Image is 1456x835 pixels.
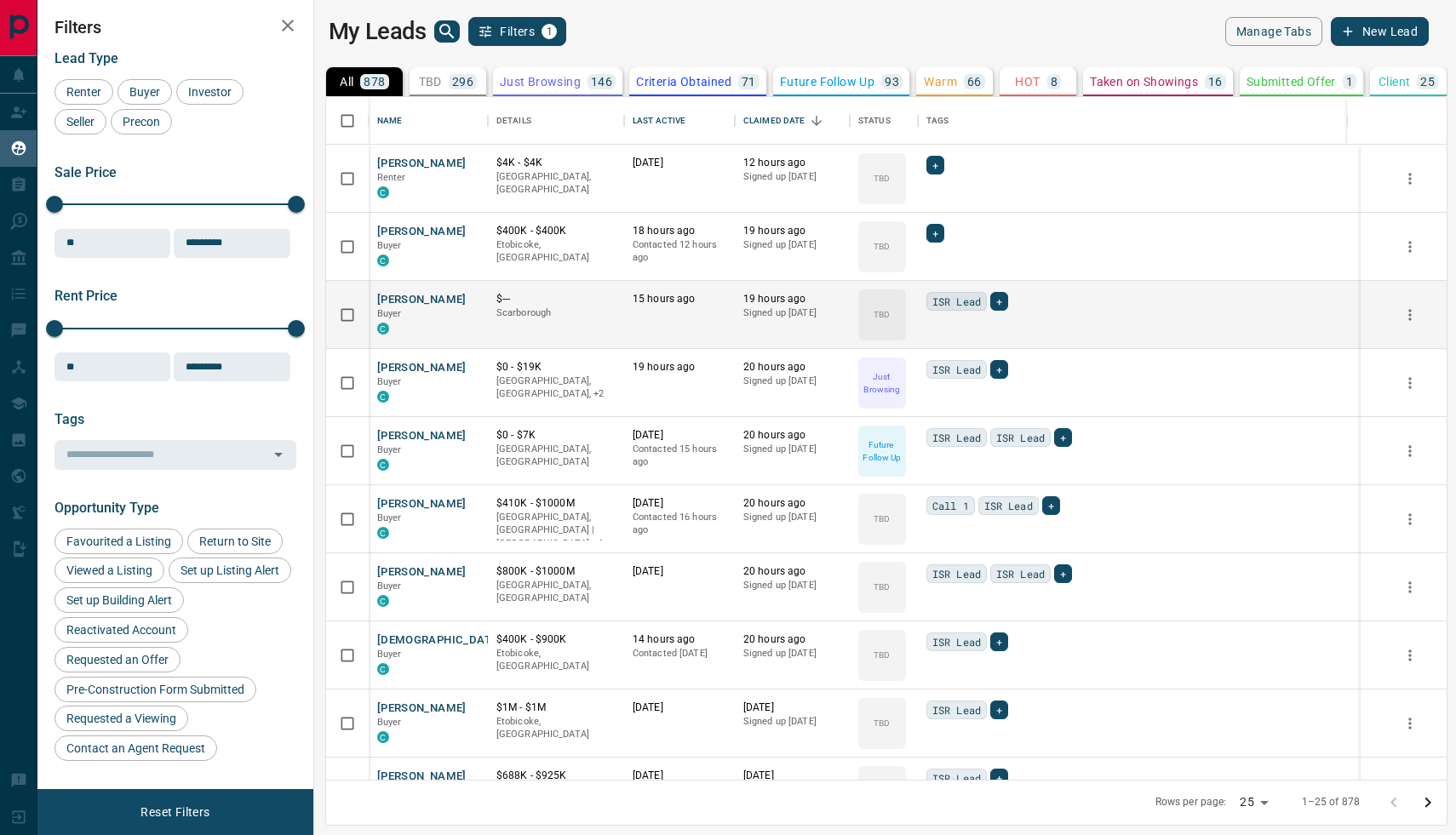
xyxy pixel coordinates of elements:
[496,632,616,647] p: $400K - $900K
[468,17,566,46] button: Filters1
[885,76,899,88] p: 93
[932,633,981,650] span: ISR Lead
[1397,438,1423,464] button: more
[496,375,616,401] p: Midtown | Central, Toronto
[990,360,1008,379] div: +
[54,79,113,105] div: Renter
[633,632,726,647] p: 14 hours ago
[860,370,904,396] p: Just Browsing
[377,512,402,523] span: Buyer
[60,623,182,637] span: Reactivated Account
[377,292,467,308] button: [PERSON_NAME]
[967,76,982,88] p: 66
[932,361,981,378] span: ISR Lead
[496,579,616,605] p: [GEOGRAPHIC_DATA], [GEOGRAPHIC_DATA]
[496,496,616,511] p: $410K - $1000M
[932,565,981,582] span: ISR Lead
[1397,711,1423,736] button: more
[377,717,402,728] span: Buyer
[496,715,616,741] p: Etobicoke, [GEOGRAPHIC_DATA]
[377,240,402,251] span: Buyer
[874,717,890,729] p: TBD
[1225,17,1322,46] button: Manage Tabs
[743,97,805,145] div: Claimed Date
[377,595,389,607] div: condos.ca
[377,564,467,580] button: [PERSON_NAME]
[175,563,285,577] span: Set up Listing Alert
[377,97,403,145] div: Name
[54,164,117,180] span: Sale Price
[633,156,726,170] p: [DATE]
[1411,786,1445,820] button: Go to next page
[633,224,726,238] p: 18 hours ago
[377,731,389,743] div: condos.ca
[1397,370,1423,396] button: more
[591,76,612,88] p: 146
[990,292,1008,311] div: +
[1155,795,1227,809] p: Rows per page:
[874,512,890,525] p: TBD
[488,97,624,145] div: Details
[743,715,841,729] p: Signed up [DATE]
[496,360,616,375] p: $0 - $19K
[123,85,166,99] span: Buyer
[54,706,188,731] div: Requested a Viewing
[633,428,726,443] p: [DATE]
[858,97,891,145] div: Status
[377,496,467,512] button: [PERSON_NAME]
[60,741,211,755] span: Contact an Agent Request
[377,663,389,675] div: condos.ca
[377,308,402,319] span: Buyer
[1397,302,1423,328] button: more
[743,292,841,306] p: 19 hours ago
[1060,565,1066,582] span: +
[743,443,841,456] p: Signed up [DATE]
[329,18,427,45] h1: My Leads
[187,529,283,554] div: Return to Site
[496,224,616,238] p: $400K - $400K
[743,360,841,375] p: 20 hours ago
[926,156,944,174] div: +
[60,653,175,666] span: Requested an Offer
[984,497,1033,514] span: ISR Lead
[1054,564,1072,583] div: +
[633,769,726,783] p: [DATE]
[54,617,188,643] div: Reactivated Account
[543,26,555,37] span: 1
[1048,497,1054,514] span: +
[496,238,616,265] p: Etobicoke, [GEOGRAPHIC_DATA]
[1208,76,1223,88] p: 16
[377,527,389,539] div: condos.ca
[926,224,944,243] div: +
[377,224,467,240] button: [PERSON_NAME]
[932,293,981,310] span: ISR Lead
[496,292,616,306] p: $---
[369,97,488,145] div: Name
[633,443,726,469] p: Contacted 15 hours ago
[377,701,467,717] button: [PERSON_NAME]
[1015,76,1040,88] p: HOT
[1397,643,1423,668] button: more
[996,565,1045,582] span: ISR Lead
[1247,76,1336,88] p: Submitted Offer
[1331,17,1429,46] button: New Lead
[377,172,406,183] span: Renter
[1042,496,1060,515] div: +
[633,292,726,306] p: 15 hours ago
[860,438,904,464] p: Future Follow Up
[633,360,726,375] p: 19 hours ago
[1397,779,1423,804] button: more
[996,429,1045,446] span: ISR Lead
[932,157,938,174] span: +
[129,798,221,826] button: Reset Filters
[118,79,172,105] div: Buyer
[54,677,256,702] div: Pre-Construction Form Submitted
[990,701,1008,719] div: +
[496,647,616,673] p: Etobicoke, [GEOGRAPHIC_DATA]
[624,97,735,145] div: Last Active
[434,20,460,43] button: search button
[496,511,616,551] p: Toronto
[1420,76,1435,88] p: 25
[364,76,385,88] p: 878
[633,238,726,265] p: Contacted 12 hours ago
